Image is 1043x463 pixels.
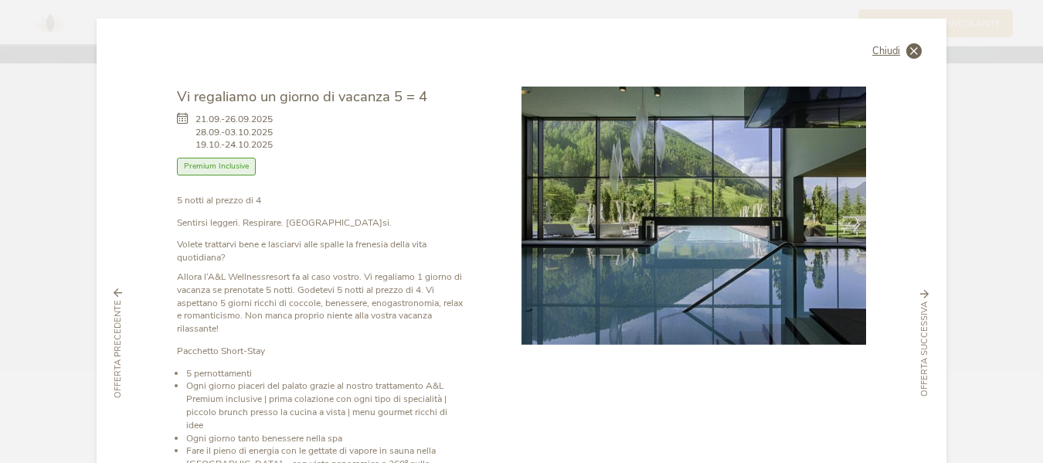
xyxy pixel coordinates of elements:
span: Vi regaliamo un giorno di vacanza 5 = 4 [177,87,427,106]
img: Vi regaliamo un giorno di vacanza 5 = 4 [521,87,866,345]
strong: Pacchetto Short-Stay [177,345,265,357]
li: 5 pernottamenti [186,367,467,380]
span: Premium Inclusive [177,158,256,175]
span: Chiudi [872,46,900,56]
p: Allora l’A&L Wellnessresort fa al caso vostro. Vi regaliamo 1 giorno di vacanza se prenotate 5 no... [177,271,467,335]
span: Offerta precedente [112,300,124,398]
p: 5 notti al prezzo di 4 [177,194,467,207]
span: 21.09.-26.09.2025 28.09.-03.10.2025 19.10.-24.10.2025 [195,113,273,151]
strong: Volete trattarvi bene e lasciarvi alle spalle la frenesia della vita quotidiana? [177,238,426,264]
p: Sentirsi leggeri. Respirare. [GEOGRAPHIC_DATA]si. [177,216,467,230]
span: Offerta successiva [919,301,931,397]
